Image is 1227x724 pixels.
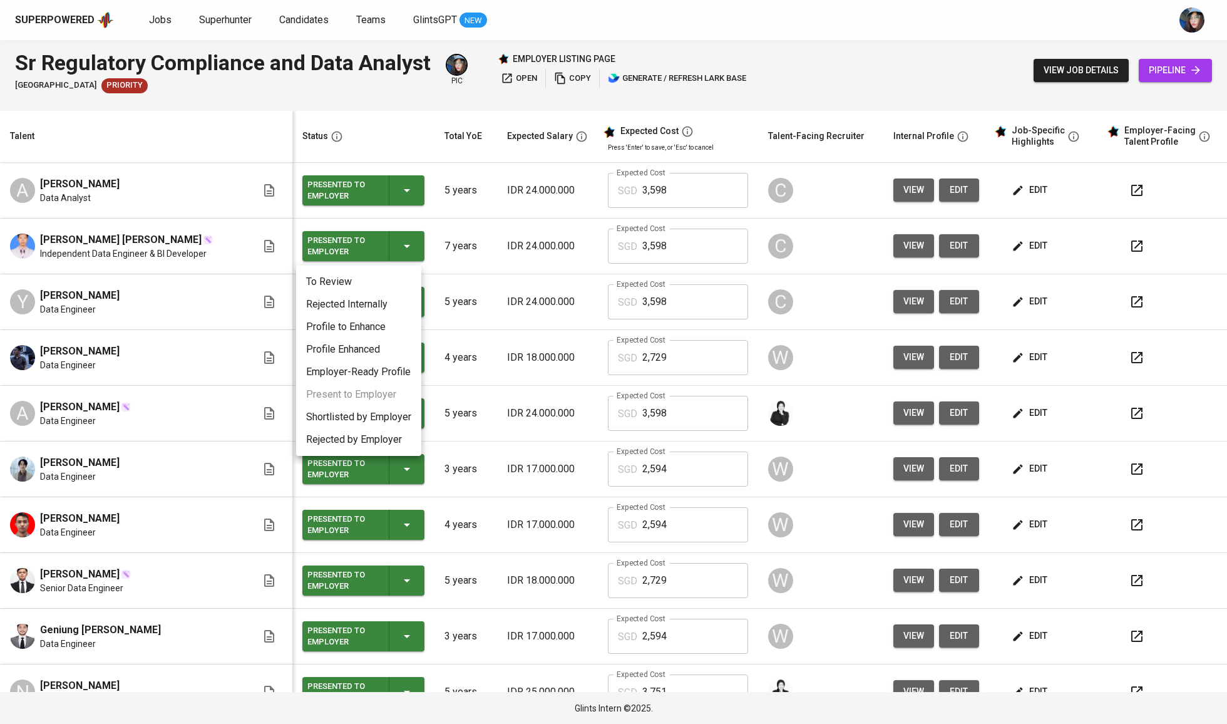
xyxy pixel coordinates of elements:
li: Rejected by Employer [296,428,421,451]
li: Rejected Internally [296,293,421,316]
li: Profile Enhanced [296,338,421,361]
li: Shortlisted by Employer [296,406,421,428]
li: To Review [296,271,421,293]
li: Employer-Ready Profile [296,361,421,383]
li: Profile to Enhance [296,316,421,338]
